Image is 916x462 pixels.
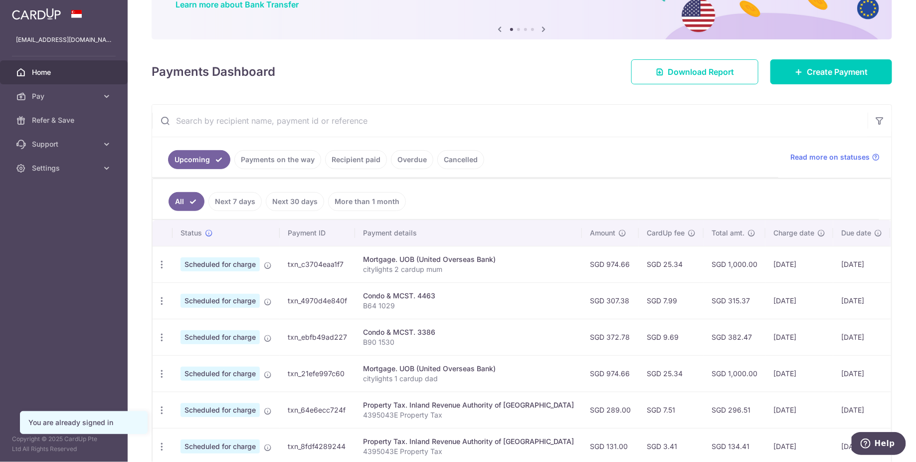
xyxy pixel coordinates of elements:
[280,392,355,428] td: txn_64e6ecc724f
[280,355,355,392] td: txn_21efe997c60
[325,150,387,169] a: Recipient paid
[582,282,639,319] td: SGD 307.38
[582,355,639,392] td: SGD 974.66
[363,254,574,264] div: Mortgage. UOB (United Overseas Bank)
[437,150,484,169] a: Cancelled
[833,282,890,319] td: [DATE]
[363,447,574,457] p: 4395043E Property Tax
[152,105,868,137] input: Search by recipient name, payment id or reference
[765,282,833,319] td: [DATE]
[280,220,355,246] th: Payment ID
[773,228,814,238] span: Charge date
[181,403,260,417] span: Scheduled for charge
[363,410,574,420] p: 4395043E Property Tax
[181,367,260,381] span: Scheduled for charge
[704,355,765,392] td: SGD 1,000.00
[168,150,230,169] a: Upcoming
[639,246,704,282] td: SGD 25.34
[391,150,433,169] a: Overdue
[833,319,890,355] td: [DATE]
[704,392,765,428] td: SGD 296.51
[280,282,355,319] td: txn_4970d4e840f
[28,418,139,428] div: You are already signed in
[363,337,574,347] p: B90 1530
[765,319,833,355] td: [DATE]
[841,228,871,238] span: Due date
[639,282,704,319] td: SGD 7.99
[582,246,639,282] td: SGD 974.66
[833,355,890,392] td: [DATE]
[833,246,890,282] td: [DATE]
[32,163,98,173] span: Settings
[582,392,639,428] td: SGD 289.00
[639,319,704,355] td: SGD 9.69
[32,91,98,101] span: Pay
[234,150,321,169] a: Payments on the way
[363,264,574,274] p: citylights 2 cardup mum
[208,192,262,211] a: Next 7 days
[363,400,574,410] div: Property Tax. Inland Revenue Authority of [GEOGRAPHIC_DATA]
[631,59,758,84] a: Download Report
[363,437,574,447] div: Property Tax. Inland Revenue Authority of [GEOGRAPHIC_DATA]
[266,192,324,211] a: Next 30 days
[668,66,734,78] span: Download Report
[181,294,260,308] span: Scheduled for charge
[639,392,704,428] td: SGD 7.51
[712,228,744,238] span: Total amt.
[181,257,260,271] span: Scheduled for charge
[765,246,833,282] td: [DATE]
[363,327,574,337] div: Condo & MCST. 3386
[12,8,61,20] img: CardUp
[181,440,260,454] span: Scheduled for charge
[639,355,704,392] td: SGD 25.34
[280,319,355,355] td: txn_ebfb49ad227
[32,115,98,125] span: Refer & Save
[807,66,868,78] span: Create Payment
[328,192,406,211] a: More than 1 month
[765,355,833,392] td: [DATE]
[590,228,615,238] span: Amount
[363,301,574,311] p: B64 1029
[280,246,355,282] td: txn_c3704eaa1f7
[363,291,574,301] div: Condo & MCST. 4463
[704,246,765,282] td: SGD 1,000.00
[582,319,639,355] td: SGD 372.78
[355,220,582,246] th: Payment details
[790,152,880,162] a: Read more on statuses
[32,139,98,149] span: Support
[181,228,202,238] span: Status
[16,35,112,45] p: [EMAIL_ADDRESS][DOMAIN_NAME]
[32,67,98,77] span: Home
[852,432,906,457] iframe: Opens a widget where you can find more information
[169,192,204,211] a: All
[647,228,685,238] span: CardUp fee
[790,152,870,162] span: Read more on statuses
[152,63,275,81] h4: Payments Dashboard
[770,59,892,84] a: Create Payment
[181,330,260,344] span: Scheduled for charge
[704,319,765,355] td: SGD 382.47
[765,392,833,428] td: [DATE]
[363,364,574,374] div: Mortgage. UOB (United Overseas Bank)
[833,392,890,428] td: [DATE]
[363,374,574,384] p: citylights 1 cardup dad
[704,282,765,319] td: SGD 315.37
